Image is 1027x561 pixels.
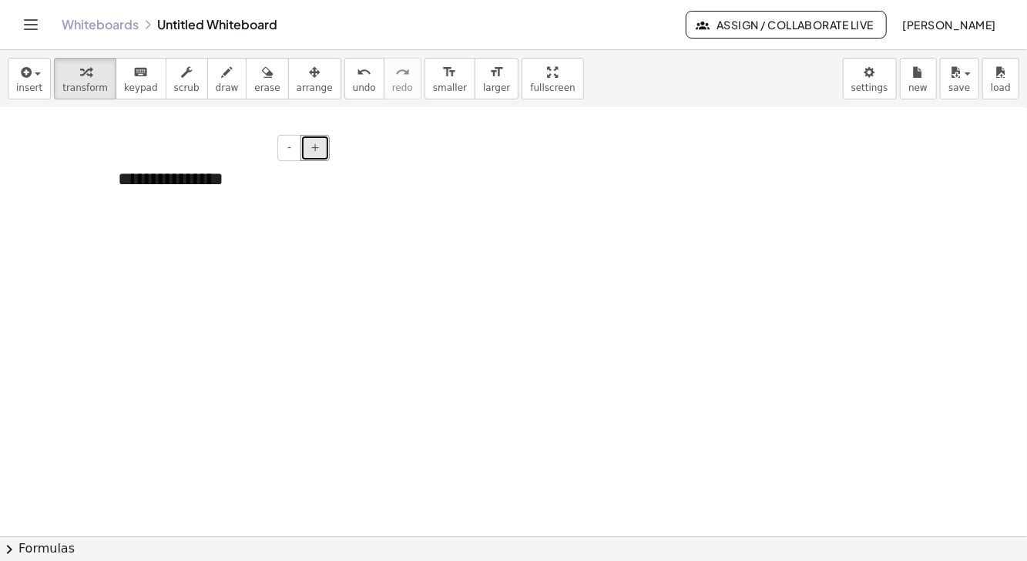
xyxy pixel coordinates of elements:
span: smaller [433,82,467,93]
button: insert [8,58,51,99]
button: new [900,58,937,99]
button: erase [246,58,288,99]
button: save [940,58,979,99]
span: transform [62,82,108,93]
button: transform [54,58,116,99]
span: erase [254,82,280,93]
span: settings [851,82,888,93]
span: draw [216,82,239,93]
button: Assign / Collaborate Live [686,11,887,39]
span: redo [392,82,413,93]
span: fullscreen [530,82,575,93]
i: format_size [442,63,457,82]
button: redoredo [384,58,421,99]
i: format_size [489,63,504,82]
span: Assign / Collaborate Live [699,18,874,32]
span: save [948,82,970,93]
button: Toggle navigation [18,12,43,37]
span: + [310,141,320,153]
span: new [908,82,928,93]
span: [PERSON_NAME] [902,18,996,32]
button: scrub [166,58,208,99]
a: Whiteboards [62,17,139,32]
button: + [300,135,330,161]
button: - [277,135,301,161]
span: - [287,141,291,153]
button: fullscreen [522,58,583,99]
span: load [991,82,1011,93]
span: larger [483,82,510,93]
button: undoundo [344,58,384,99]
span: keypad [124,82,158,93]
i: redo [395,63,410,82]
button: [PERSON_NAME] [890,11,1009,39]
span: undo [353,82,376,93]
i: keyboard [133,63,148,82]
span: insert [16,82,42,93]
button: format_sizesmaller [425,58,475,99]
button: arrange [288,58,341,99]
span: scrub [174,82,200,93]
span: arrange [297,82,333,93]
button: settings [843,58,897,99]
button: keyboardkeypad [116,58,166,99]
button: format_sizelarger [475,58,519,99]
i: undo [357,63,371,82]
button: draw [207,58,247,99]
button: load [982,58,1019,99]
